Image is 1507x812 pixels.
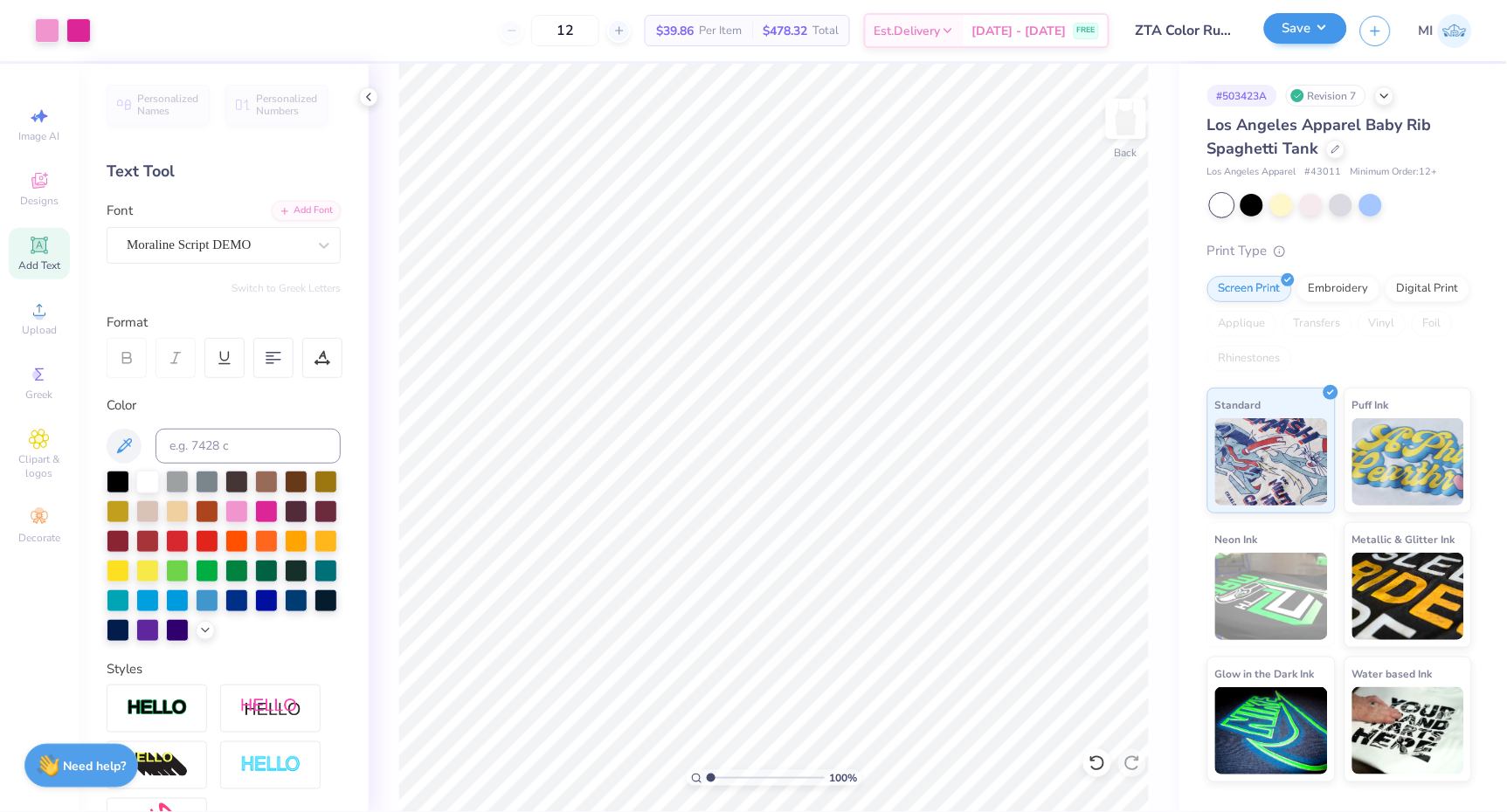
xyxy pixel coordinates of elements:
[1358,311,1407,337] div: Vinyl
[1352,664,1433,683] span: Water based Ink
[64,758,127,774] strong: Need help?
[232,281,341,295] button: Switch to Greek Letters
[1286,85,1366,107] div: Revision 7
[972,22,1067,40] span: [DATE] - [DATE]
[20,194,59,208] span: Designs
[531,15,599,46] input: – –
[1351,165,1438,180] span: Minimum Order: 12 +
[1207,114,1432,159] span: Los Angeles Apparel Baby Rib Spaghetti Tank
[1123,13,1251,48] input: Untitled Design
[1282,311,1352,337] div: Transfers
[272,201,341,221] div: Add Font
[1386,276,1470,302] div: Digital Print
[1352,687,1465,774] img: Water based Ink
[18,531,60,545] span: Decorate
[107,659,341,679] div: Styles
[240,698,301,719] img: Shadow
[812,22,839,40] span: Total
[699,22,742,40] span: Per Item
[9,452,70,480] span: Clipart & logos
[763,22,807,40] span: $478.32
[1352,553,1465,640] img: Metallic & Glitter Ink
[1412,311,1453,337] div: Foil
[1297,276,1380,302] div: Embroidery
[874,22,941,40] span: Est. Delivery
[1207,241,1472,261] div: Print Type
[26,388,53,402] span: Greek
[1215,418,1328,506] img: Standard
[829,770,857,786] span: 100 %
[1207,276,1292,302] div: Screen Print
[1215,553,1328,640] img: Neon Ink
[1115,145,1137,161] div: Back
[137,93,199,117] span: Personalized Names
[1215,396,1262,414] span: Standard
[107,396,341,416] div: Color
[240,755,301,775] img: Negative Space
[1264,13,1347,44] button: Save
[19,129,60,143] span: Image AI
[1077,24,1096,37] span: FREE
[656,22,694,40] span: $39.86
[107,201,133,221] label: Font
[107,313,342,333] div: Format
[1419,21,1434,41] span: MI
[127,698,188,719] img: Stroke
[1419,14,1472,48] a: MI
[1352,396,1389,414] span: Puff Ink
[256,93,318,117] span: Personalized Numbers
[1215,530,1258,548] span: Neon Ink
[1215,664,1315,683] span: Glow in the Dark Ink
[1215,687,1328,774] img: Glow in the Dark Ink
[1352,530,1455,548] span: Metallic & Glitter Ink
[22,323,57,337] span: Upload
[1109,101,1144,136] img: Back
[1207,85,1277,107] div: # 503423A
[1207,346,1292,372] div: Rhinestones
[1305,165,1342,180] span: # 43011
[1438,14,1472,48] img: Miruna Ispas
[127,752,188,780] img: 3d Illusion
[107,160,341,183] div: Text Tool
[156,429,341,464] input: e.g. 7428 c
[1207,165,1296,180] span: Los Angeles Apparel
[1207,311,1277,337] div: Applique
[1352,418,1465,506] img: Puff Ink
[18,258,60,272] span: Add Text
